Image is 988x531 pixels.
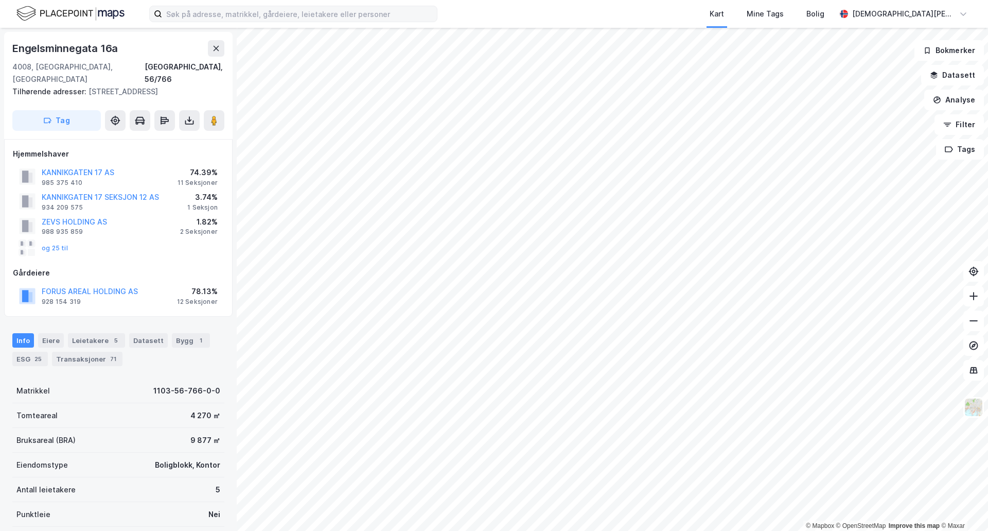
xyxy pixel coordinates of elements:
[924,90,984,110] button: Analyse
[13,267,224,279] div: Gårdeiere
[180,228,218,236] div: 2 Seksjoner
[806,8,824,20] div: Bolig
[16,385,50,397] div: Matrikkel
[187,203,218,212] div: 1 Seksjon
[16,484,76,496] div: Antall leietakere
[12,110,101,131] button: Tag
[16,508,50,521] div: Punktleie
[208,508,220,521] div: Nei
[12,61,145,85] div: 4008, [GEOGRAPHIC_DATA], [GEOGRAPHIC_DATA]
[13,148,224,160] div: Hjemmelshaver
[12,87,89,96] span: Tilhørende adresser:
[937,482,988,531] div: Kontrollprogram for chat
[12,352,48,366] div: ESG
[964,398,983,417] img: Z
[38,333,64,348] div: Eiere
[42,298,81,306] div: 928 154 319
[172,333,210,348] div: Bygg
[153,385,220,397] div: 1103-56-766-0-0
[111,335,121,346] div: 5
[162,6,437,22] input: Søk på adresse, matrikkel, gårdeiere, leietakere eller personer
[934,114,984,135] button: Filter
[16,409,58,422] div: Tomteareal
[216,484,220,496] div: 5
[42,203,83,212] div: 934 209 575
[936,139,984,160] button: Tags
[921,65,984,85] button: Datasett
[889,522,940,529] a: Improve this map
[852,8,955,20] div: [DEMOGRAPHIC_DATA][PERSON_NAME]
[16,459,68,471] div: Eiendomstype
[68,333,125,348] div: Leietakere
[12,333,34,348] div: Info
[12,40,120,57] div: Engelsminnegata 16a
[196,335,206,346] div: 1
[180,216,218,228] div: 1.82%
[937,482,988,531] iframe: Chat Widget
[747,8,784,20] div: Mine Tags
[155,459,220,471] div: Boligblokk, Kontor
[806,522,834,529] a: Mapbox
[190,409,220,422] div: 4 270 ㎡
[187,191,218,203] div: 3.74%
[32,354,44,364] div: 25
[42,179,82,187] div: 985 375 410
[914,40,984,61] button: Bokmerker
[42,228,83,236] div: 988 935 859
[177,285,218,298] div: 78.13%
[16,434,76,447] div: Bruksareal (BRA)
[178,179,218,187] div: 11 Seksjoner
[178,166,218,179] div: 74.39%
[108,354,118,364] div: 71
[145,61,224,85] div: [GEOGRAPHIC_DATA], 56/766
[710,8,724,20] div: Kart
[129,333,168,348] div: Datasett
[52,352,122,366] div: Transaksjoner
[190,434,220,447] div: 9 877 ㎡
[16,5,125,23] img: logo.f888ab2527a4732fd821a326f86c7f29.svg
[836,522,886,529] a: OpenStreetMap
[177,298,218,306] div: 12 Seksjoner
[12,85,216,98] div: [STREET_ADDRESS]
